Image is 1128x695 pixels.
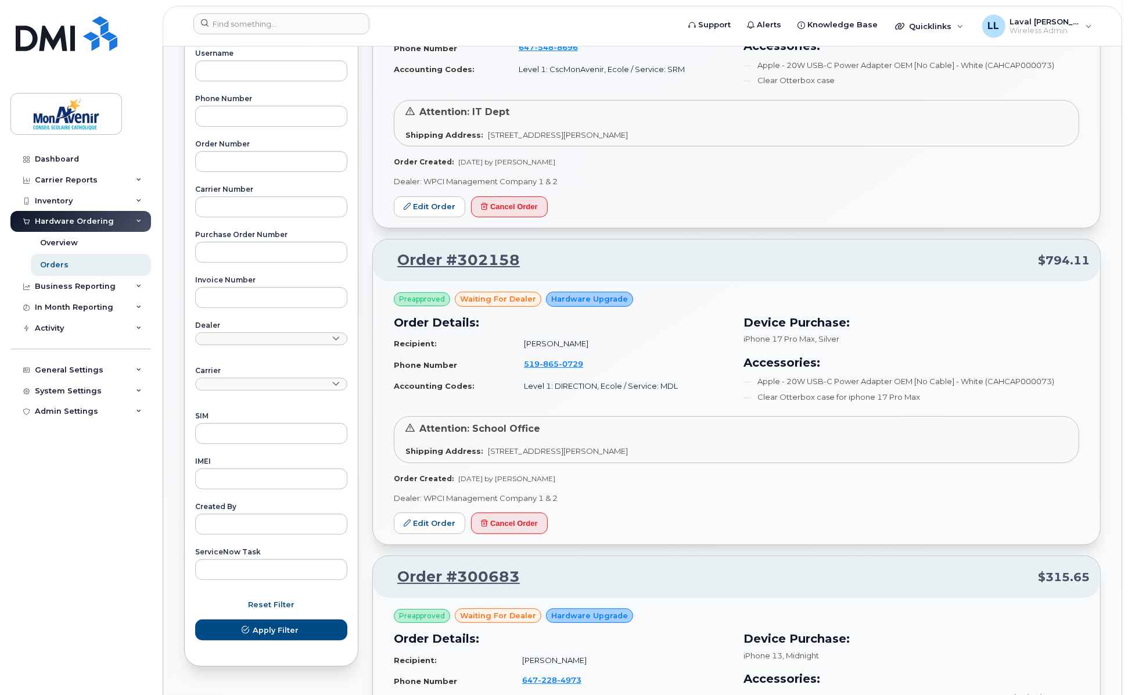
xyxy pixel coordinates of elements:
[195,619,347,640] button: Apply Filter
[195,95,347,102] label: Phone Number
[195,231,347,238] label: Purchase Order Number
[743,376,1079,387] li: Apple - 20W USB-C Power Adapter OEM [No Cable] - White (CAHCAP000073)
[698,19,731,31] span: Support
[887,15,972,38] div: Quicklinks
[513,334,730,354] td: [PERSON_NAME]
[789,13,886,37] a: Knowledge Base
[471,513,548,534] button: Cancel Order
[815,334,839,343] span: , Silver
[540,359,559,368] span: 865
[743,75,1079,86] li: Clear Otterbox case
[195,549,347,556] label: ServiceNow Task
[394,381,475,391] strong: Accounting Codes:
[757,19,781,31] span: Alerts
[522,675,581,685] span: 647
[460,293,536,304] span: waiting for dealer
[743,392,1079,403] li: Clear Otterbox case for iphone 17 Pro Max
[195,322,347,329] label: Dealer
[1010,17,1080,26] span: Laval [PERSON_NAME]
[195,594,347,615] button: Reset Filter
[394,676,457,686] strong: Phone Number
[195,50,347,57] label: Username
[405,130,483,139] strong: Shipping Address:
[394,630,730,647] h3: Order Details:
[554,42,578,52] span: 8696
[512,650,730,671] td: [PERSON_NAME]
[195,413,347,420] label: SIM
[195,141,347,148] label: Order Number
[488,130,628,139] span: [STREET_ADDRESS][PERSON_NAME]
[743,630,1079,647] h3: Device Purchase:
[1010,26,1080,35] span: Wireless Admin
[551,293,628,304] span: Hardware Upgrade
[551,610,628,621] span: Hardware Upgrade
[419,423,540,434] span: Attention: School Office
[743,60,1079,71] li: Apple - 20W USB-C Power Adapter OEM [No Cable] - White (CAHCAP000073)
[394,44,457,53] strong: Phone Number
[458,157,555,166] span: [DATE] by [PERSON_NAME]
[458,474,555,483] span: [DATE] by [PERSON_NAME]
[559,359,583,368] span: 0729
[471,196,548,218] button: Cancel Order
[519,42,578,52] span: 647
[394,474,454,483] strong: Order Created:
[394,176,1079,187] p: Dealer: WPCI Management Company 1 & 2
[1038,252,1090,269] span: $794.11
[538,675,557,685] span: 228
[522,675,595,685] a: 6472284973
[394,196,465,218] a: Edit Order
[743,670,1079,687] h3: Accessories:
[394,65,475,74] strong: Accounting Codes:
[974,15,1100,38] div: Laval Lai Yoon Hin
[193,13,369,34] input: Find something...
[405,446,483,456] strong: Shipping Address:
[557,675,581,685] span: 4973
[739,13,789,37] a: Alerts
[394,360,457,370] strong: Phone Number
[399,611,445,621] span: Preapproved
[253,625,299,636] span: Apply Filter
[394,314,730,331] h3: Order Details:
[782,651,819,660] span: , Midnight
[195,458,347,465] label: IMEI
[460,610,536,621] span: waiting for dealer
[419,106,509,117] span: Attention: IT Dept
[383,250,520,271] a: Order #302158
[743,314,1079,331] h3: Device Purchase:
[807,19,878,31] span: Knowledge Base
[195,367,347,374] label: Carrier
[519,42,592,52] a: 6475488696
[743,334,815,343] span: iPhone 17 Pro Max
[909,22,951,31] span: Quicklinks
[394,339,437,348] strong: Recipient:
[524,359,597,368] a: 5198650729
[534,42,554,52] span: 548
[513,376,730,396] td: Level 1: DIRECTION, Ecole / Service: MDL
[1038,569,1090,586] span: $315.65
[195,503,347,510] label: Created By
[743,354,1079,371] h3: Accessories:
[988,19,1000,33] span: LL
[508,59,730,80] td: Level 1: CscMonAvenir, Ecole / Service: SRM
[743,651,782,660] span: iPhone 13
[488,446,628,456] span: [STREET_ADDRESS][PERSON_NAME]
[195,186,347,193] label: Carrier Number
[195,277,347,284] label: Invoice Number
[394,655,437,665] strong: Recipient:
[394,493,1079,504] p: Dealer: WPCI Management Company 1 & 2
[399,294,445,304] span: Preapproved
[394,157,454,166] strong: Order Created:
[524,359,583,368] span: 519
[248,599,294,610] span: Reset Filter
[680,13,739,37] a: Support
[383,567,520,587] a: Order #300683
[394,513,465,534] a: Edit Order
